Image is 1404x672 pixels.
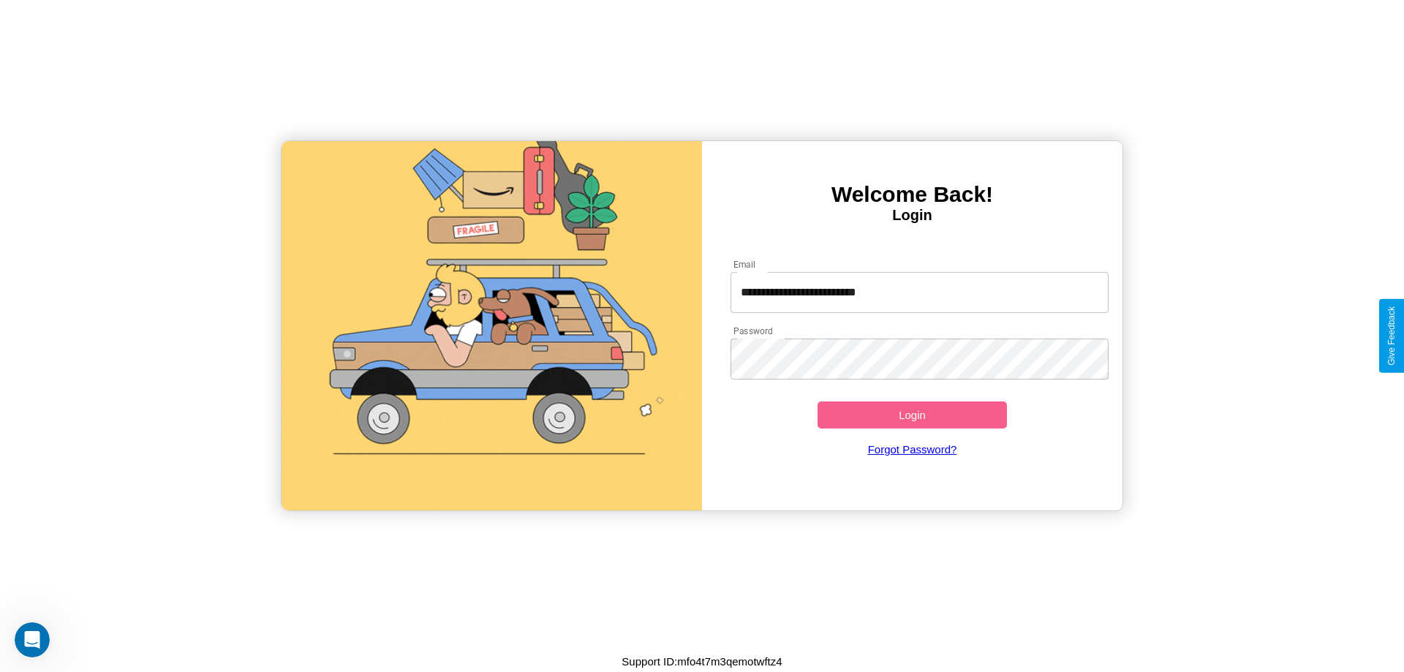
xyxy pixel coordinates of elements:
label: Password [733,325,772,337]
h3: Welcome Back! [702,182,1122,207]
p: Support ID: mfo4t7m3qemotwftz4 [622,652,782,671]
button: Login [818,401,1007,429]
a: Forgot Password? [723,429,1102,470]
h4: Login [702,207,1122,224]
label: Email [733,258,756,271]
img: gif [282,141,702,510]
iframe: Intercom live chat [15,622,50,657]
div: Give Feedback [1386,306,1397,366]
